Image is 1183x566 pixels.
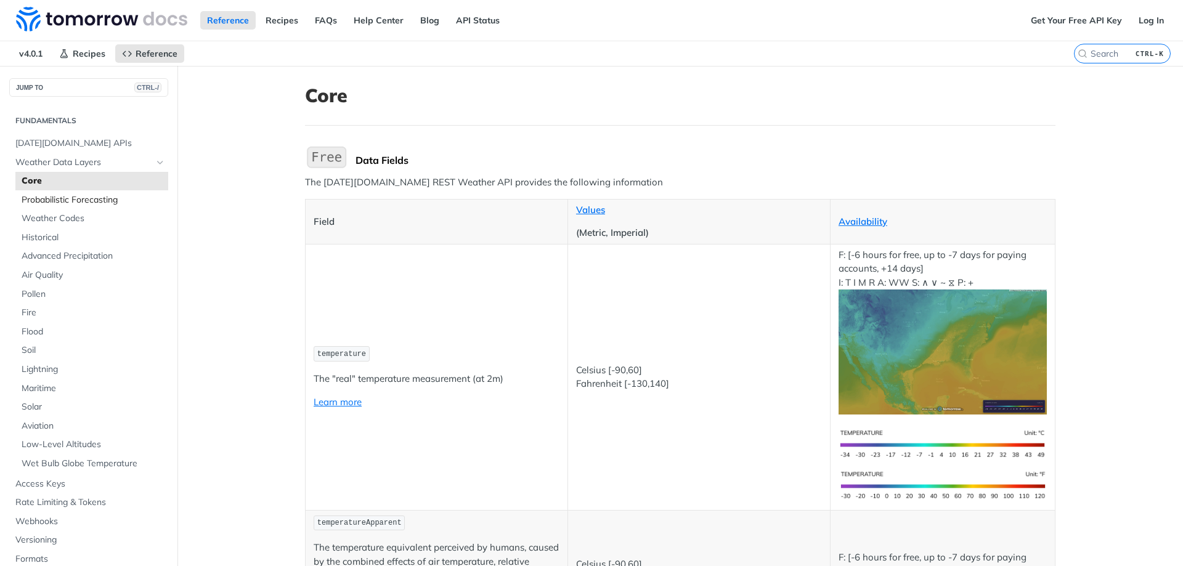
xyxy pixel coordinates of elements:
[22,458,165,470] span: Wet Bulb Globe Temperature
[576,204,605,216] a: Values
[15,247,168,265] a: Advanced Precipitation
[15,285,168,304] a: Pollen
[15,360,168,379] a: Lightning
[839,346,1047,357] span: Expand image
[1078,49,1087,59] svg: Search
[136,48,177,59] span: Reference
[1132,47,1167,60] kbd: CTRL-K
[200,11,256,30] a: Reference
[15,417,168,435] a: Aviation
[12,44,49,63] span: v4.0.1
[15,156,152,169] span: Weather Data Layers
[839,479,1047,490] span: Expand image
[839,289,1047,414] img: temperature
[22,326,165,338] span: Flood
[839,424,1047,465] img: temperature-si
[22,212,165,225] span: Weather Codes
[15,266,168,285] a: Air Quality
[314,215,559,229] p: Field
[22,401,165,413] span: Solar
[1132,11,1171,30] a: Log In
[9,493,168,512] a: Rate Limiting & Tokens
[9,531,168,549] a: Versioning
[15,191,168,209] a: Probabilistic Forecasting
[839,465,1047,506] img: temperature-us
[413,11,446,30] a: Blog
[15,304,168,322] a: Fire
[15,534,165,546] span: Versioning
[22,175,165,187] span: Core
[15,172,168,190] a: Core
[15,553,165,565] span: Formats
[576,226,822,240] p: (Metric, Imperial)
[15,515,165,528] span: Webhooks
[9,475,168,493] a: Access Keys
[22,269,165,281] span: Air Quality
[16,7,187,31] img: Tomorrow.io Weather API Docs
[15,228,168,247] a: Historical
[308,11,344,30] a: FAQs
[347,11,410,30] a: Help Center
[155,158,165,168] button: Hide subpages for Weather Data Layers
[22,363,165,376] span: Lightning
[839,248,1047,414] p: F: [-6 hours for free, up to -7 days for paying accounts, +14 days] I: T I M R A: WW S: ∧ ∨ ~ ⧖ P: +
[259,11,305,30] a: Recipes
[15,379,168,398] a: Maritime
[1024,11,1129,30] a: Get Your Free API Key
[15,435,168,454] a: Low-Level Altitudes
[305,176,1055,190] p: The [DATE][DOMAIN_NAME] REST Weather API provides the following information
[22,382,165,395] span: Maritime
[22,307,165,319] span: Fire
[839,437,1047,449] span: Expand image
[356,154,1055,166] div: Data Fields
[305,84,1055,107] h1: Core
[317,350,366,358] span: temperature
[15,323,168,341] a: Flood
[22,439,165,451] span: Low-Level Altitudes
[22,420,165,432] span: Aviation
[9,153,168,172] a: Weather Data LayersHide subpages for Weather Data Layers
[15,398,168,416] a: Solar
[73,48,105,59] span: Recipes
[576,363,822,391] p: Celsius [-90,60] Fahrenheit [-130,140]
[134,83,161,92] span: CTRL-/
[22,232,165,244] span: Historical
[15,496,165,509] span: Rate Limiting & Tokens
[15,455,168,473] a: Wet Bulb Globe Temperature
[314,396,362,408] a: Learn more
[115,44,184,63] a: Reference
[317,519,402,527] span: temperatureApparent
[52,44,112,63] a: Recipes
[22,250,165,262] span: Advanced Precipitation
[22,194,165,206] span: Probabilistic Forecasting
[22,288,165,301] span: Pollen
[9,512,168,531] a: Webhooks
[449,11,506,30] a: API Status
[9,115,168,126] h2: Fundamentals
[9,78,168,97] button: JUMP TOCTRL-/
[15,478,165,490] span: Access Keys
[314,372,559,386] p: The "real" temperature measurement (at 2m)
[22,344,165,357] span: Soil
[15,209,168,228] a: Weather Codes
[9,134,168,153] a: [DATE][DOMAIN_NAME] APIs
[15,341,168,360] a: Soil
[15,137,165,150] span: [DATE][DOMAIN_NAME] APIs
[839,216,887,227] a: Availability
